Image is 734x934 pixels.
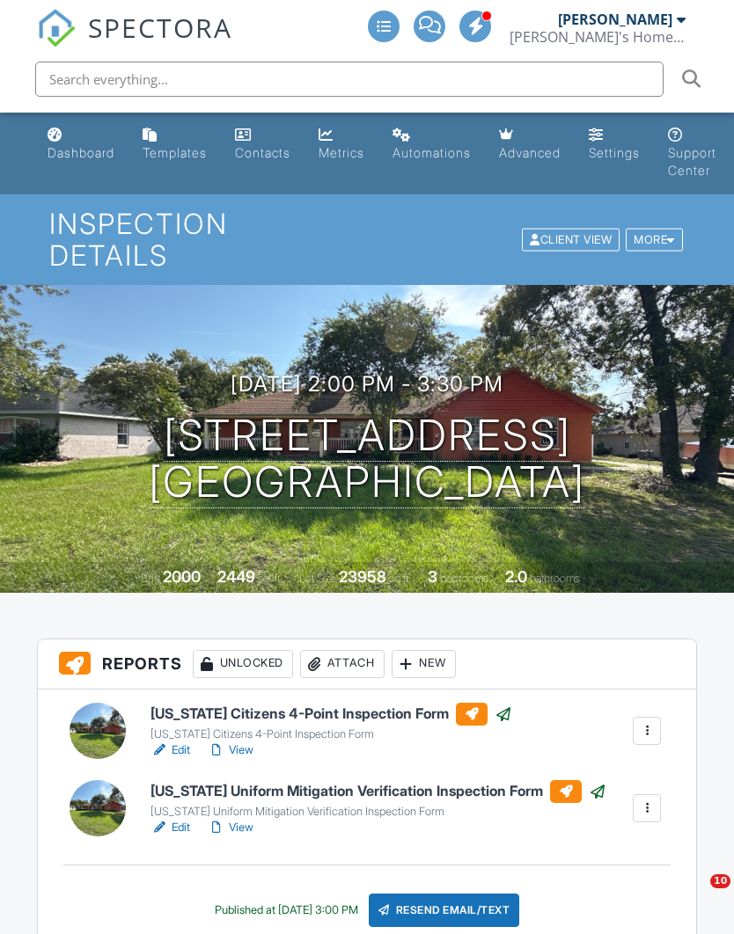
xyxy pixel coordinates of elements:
div: Steve's Home Inspection Services [510,28,686,46]
span: SPECTORA [88,9,232,46]
div: Advanced [499,145,561,160]
a: Client View [520,232,624,245]
a: Support Center [661,120,723,187]
div: Resend Email/Text [369,894,520,927]
div: 2.0 [505,567,527,586]
div: 2449 [217,567,255,586]
div: Contacts [235,145,290,160]
span: sq.ft. [389,572,411,585]
h6: [US_STATE] Uniform Mitigation Verification Inspection Form [150,780,606,803]
div: Automations [393,145,471,160]
div: Support Center [668,145,716,178]
div: Metrics [319,145,364,160]
h3: Reports [38,639,697,690]
img: The Best Home Inspection Software - Spectora [37,9,76,47]
a: [US_STATE] Uniform Mitigation Verification Inspection Form [US_STATE] Uniform Mitigation Verifica... [150,780,606,819]
div: [PERSON_NAME] [558,11,672,28]
a: [US_STATE] Citizens 4-Point Inspection Form [US_STATE] Citizens 4-Point Inspection Form [150,703,512,741]
a: SPECTORA [37,24,232,61]
a: Edit [150,741,190,759]
div: [US_STATE] Citizens 4-Point Inspection Form [150,727,512,741]
a: View [208,819,253,836]
div: Templates [143,145,207,160]
div: More [626,228,683,252]
a: Edit [150,819,190,836]
h1: Inspection Details [49,208,685,270]
div: Unlocked [193,650,293,678]
a: View [208,741,253,759]
div: 3 [428,567,437,586]
a: Dashboard [40,120,121,170]
div: New [392,650,456,678]
a: Metrics [312,120,371,170]
span: 10 [710,874,730,888]
a: Contacts [228,120,297,170]
h6: [US_STATE] Citizens 4-Point Inspection Form [150,703,512,726]
span: bedrooms [440,572,488,585]
h3: [DATE] 2:00 pm - 3:30 pm [231,372,503,396]
div: Settings [589,145,640,160]
span: Built [141,572,160,585]
div: Published at [DATE] 3:00 PM [215,903,358,917]
span: bathrooms [530,572,580,585]
a: Templates [136,120,214,170]
a: Advanced [492,120,568,170]
input: Search everything... [35,62,664,97]
div: 23958 [339,567,386,586]
iframe: Intercom live chat [674,874,716,916]
div: 2000 [163,567,201,586]
span: sq. ft. [258,572,283,585]
span: Lot Size [299,572,336,585]
a: Automations (Basic) [385,120,478,170]
a: Settings [582,120,647,170]
div: Client View [522,228,620,252]
div: Dashboard [48,145,114,160]
div: [US_STATE] Uniform Mitigation Verification Inspection Form [150,805,606,819]
div: Attach [300,650,385,678]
